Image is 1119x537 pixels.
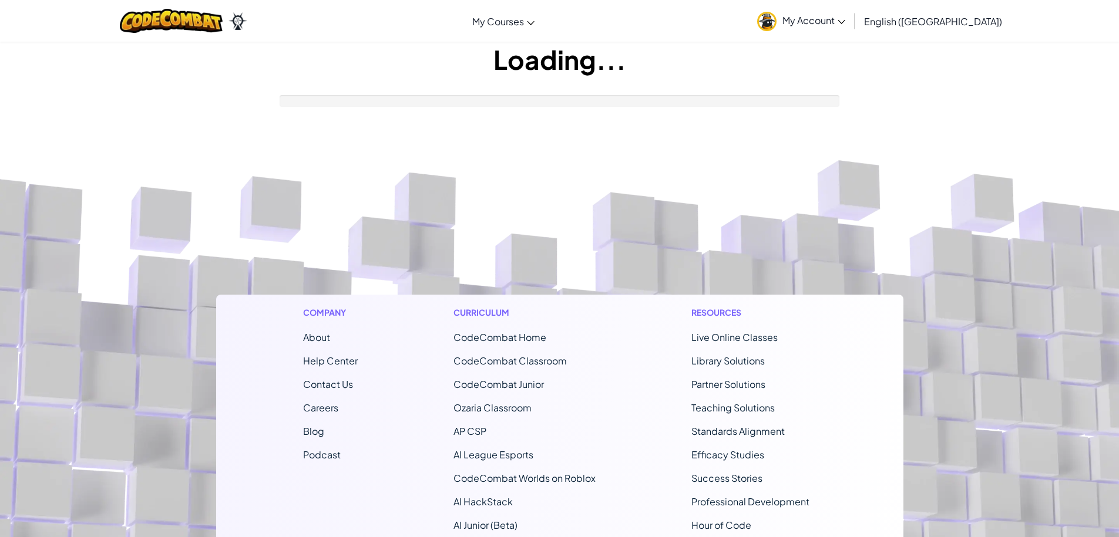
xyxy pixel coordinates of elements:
a: AI Junior (Beta) [453,519,518,531]
span: English ([GEOGRAPHIC_DATA]) [864,15,1002,28]
a: Success Stories [691,472,762,484]
span: CodeCombat Home [453,331,546,343]
img: CodeCombat logo [120,9,223,33]
a: Efficacy Studies [691,448,764,461]
img: avatar [757,12,777,31]
a: Teaching Solutions [691,401,775,414]
a: Ozaria Classroom [453,401,532,414]
a: My Courses [466,5,540,37]
a: Live Online Classes [691,331,778,343]
a: CodeCombat Worlds on Roblox [453,472,596,484]
span: My Courses [472,15,524,28]
img: Ozaria [228,12,247,30]
a: Standards Alignment [691,425,785,437]
h1: Company [303,306,358,319]
a: Help Center [303,354,358,367]
a: About [303,331,330,343]
a: AI HackStack [453,495,513,508]
h1: Resources [691,306,816,319]
a: AP CSP [453,425,486,437]
a: Podcast [303,448,341,461]
a: CodeCombat Junior [453,378,544,390]
a: Library Solutions [691,354,765,367]
a: CodeCombat Classroom [453,354,567,367]
h1: Curriculum [453,306,596,319]
a: Professional Development [691,495,809,508]
a: English ([GEOGRAPHIC_DATA]) [858,5,1008,37]
a: AI League Esports [453,448,533,461]
a: Hour of Code [691,519,751,531]
a: Blog [303,425,324,437]
a: Careers [303,401,338,414]
span: Contact Us [303,378,353,390]
span: My Account [782,14,845,26]
a: My Account [751,2,851,39]
a: Partner Solutions [691,378,765,390]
